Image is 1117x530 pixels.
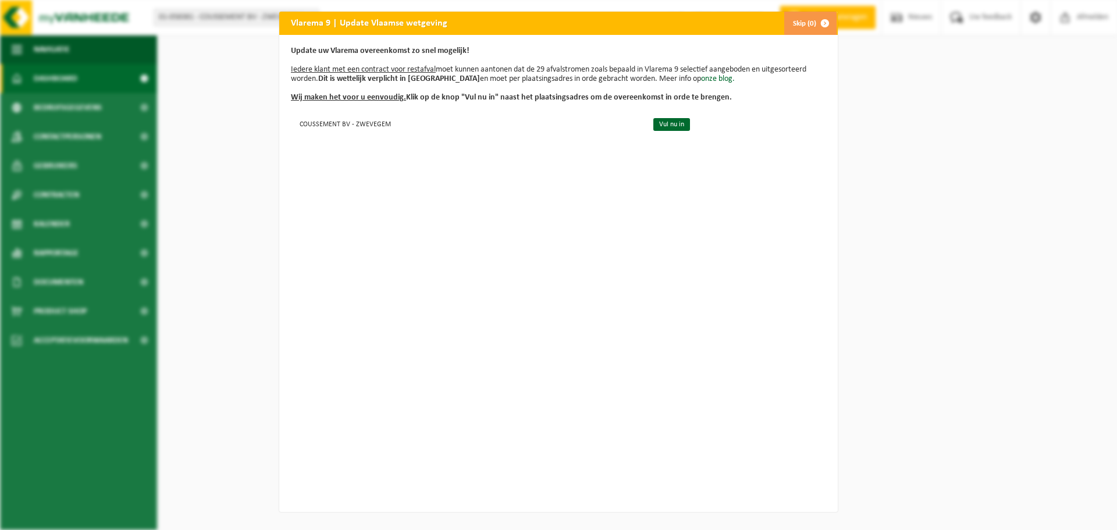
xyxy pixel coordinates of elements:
[291,65,436,74] u: Iedere klant met een contract voor restafval
[291,47,469,55] b: Update uw Vlarema overeenkomst zo snel mogelijk!
[291,93,406,102] u: Wij maken het voor u eenvoudig.
[291,114,643,133] td: COUSSEMENT BV - ZWEVEGEM
[291,47,826,102] p: moet kunnen aantonen dat de 29 afvalstromen zoals bepaald in Vlarema 9 selectief aangeboden en ui...
[318,74,480,83] b: Dit is wettelijk verplicht in [GEOGRAPHIC_DATA]
[784,12,837,35] button: Skip (0)
[701,74,735,83] a: onze blog.
[279,12,459,34] h2: Vlarema 9 | Update Vlaamse wetgeving
[291,93,732,102] b: Klik op de knop "Vul nu in" naast het plaatsingsadres om de overeenkomst in orde te brengen.
[653,118,690,131] a: Vul nu in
